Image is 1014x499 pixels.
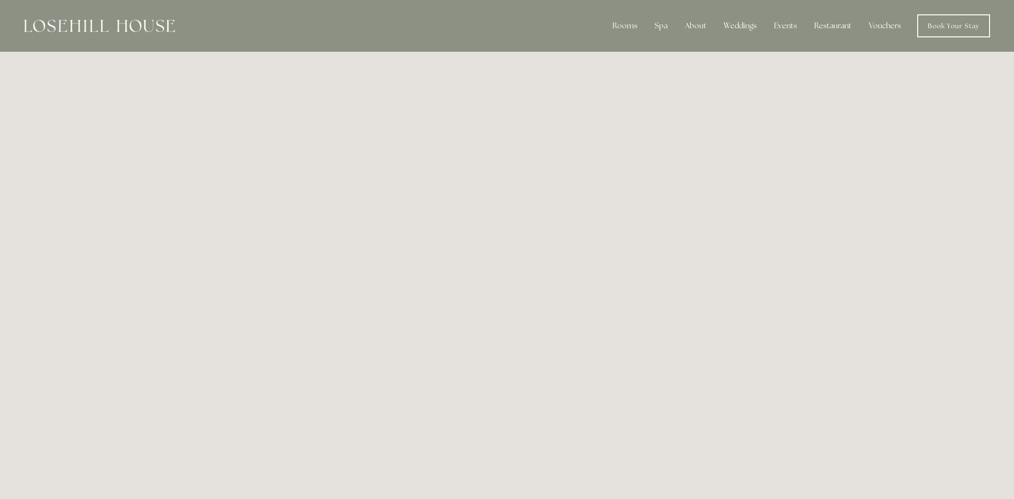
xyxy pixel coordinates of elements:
[605,16,645,35] div: Rooms
[766,16,805,35] div: Events
[24,20,175,32] img: Losehill House
[807,16,859,35] div: Restaurant
[716,16,764,35] div: Weddings
[917,14,990,37] a: Book Your Stay
[647,16,675,35] div: Spa
[861,16,909,35] a: Vouchers
[677,16,714,35] div: About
